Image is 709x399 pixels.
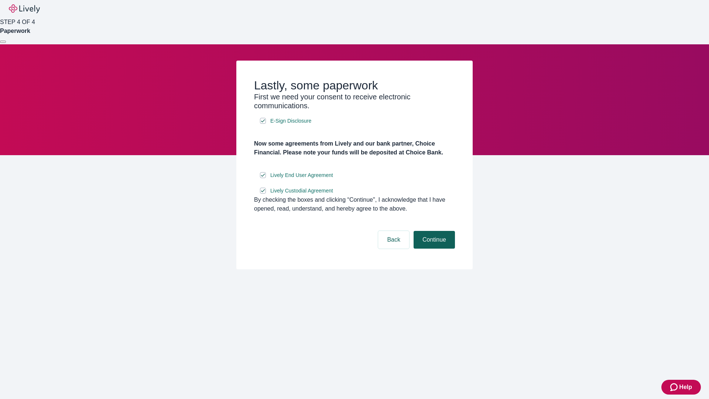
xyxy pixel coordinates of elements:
button: Zendesk support iconHelp [661,380,701,395]
h4: Now some agreements from Lively and our bank partner, Choice Financial. Please note your funds wi... [254,139,455,157]
span: Lively Custodial Agreement [270,187,333,195]
h2: Lastly, some paperwork [254,78,455,92]
button: Continue [414,231,455,249]
img: Lively [9,4,40,13]
svg: Zendesk support icon [670,383,679,392]
h3: First we need your consent to receive electronic communications. [254,92,455,110]
a: e-sign disclosure document [269,186,335,195]
a: e-sign disclosure document [269,116,313,126]
a: e-sign disclosure document [269,171,335,180]
div: By checking the boxes and clicking “Continue", I acknowledge that I have opened, read, understand... [254,195,455,213]
span: Lively End User Agreement [270,171,333,179]
span: Help [679,383,692,392]
button: Back [378,231,409,249]
span: E-Sign Disclosure [270,117,311,125]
